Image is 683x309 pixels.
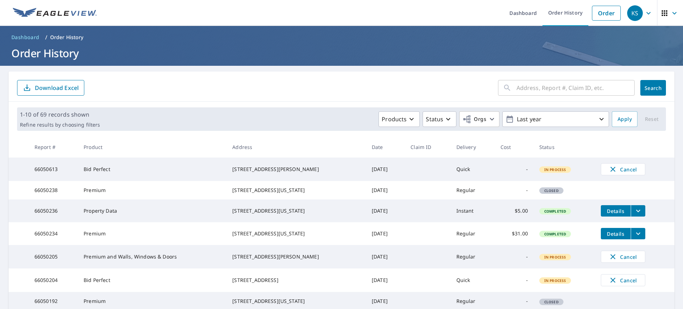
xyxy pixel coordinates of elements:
th: Delivery [451,137,495,158]
button: Status [423,111,456,127]
td: [DATE] [366,222,405,245]
td: Regular [451,245,495,268]
p: Last year [514,113,597,126]
a: Order [592,6,621,21]
button: filesDropdownBtn-66050236 [631,205,645,217]
button: detailsBtn-66050234 [601,228,631,239]
th: Address [227,137,366,158]
td: [DATE] [366,245,405,268]
span: Cancel [608,252,638,261]
td: 66050238 [29,181,78,199]
span: Closed [540,299,563,304]
span: Closed [540,188,563,193]
button: detailsBtn-66050236 [601,205,631,217]
a: Dashboard [9,32,42,43]
td: Regular [451,181,495,199]
span: Orgs [462,115,486,124]
button: Products [378,111,420,127]
td: Regular [451,222,495,245]
th: Product [78,137,227,158]
button: Orgs [459,111,499,127]
button: Cancel [601,251,645,263]
span: Details [605,208,626,214]
td: Instant [451,199,495,222]
td: - [495,181,534,199]
input: Address, Report #, Claim ID, etc. [517,78,635,98]
td: 66050234 [29,222,78,245]
button: Download Excel [17,80,84,96]
div: [STREET_ADDRESS][US_STATE] [232,187,360,194]
td: Bid Perfect [78,268,227,292]
span: In Process [540,278,571,283]
td: Quick [451,268,495,292]
div: [STREET_ADDRESS][PERSON_NAME] [232,166,360,173]
li: / [45,33,47,42]
th: Date [366,137,405,158]
button: Cancel [601,163,645,175]
span: In Process [540,255,571,260]
button: Search [640,80,666,96]
th: Report # [29,137,78,158]
button: Apply [612,111,637,127]
p: 1-10 of 69 records shown [20,110,100,119]
td: - [495,268,534,292]
span: Search [646,85,660,91]
span: Cancel [608,276,638,284]
h1: Order History [9,46,674,60]
button: Cancel [601,274,645,286]
td: - [495,158,534,181]
p: Refine results by choosing filters [20,122,100,128]
div: KS [627,5,643,21]
td: [DATE] [366,268,405,292]
td: [DATE] [366,199,405,222]
nav: breadcrumb [9,32,674,43]
td: 66050613 [29,158,78,181]
td: Bid Perfect [78,158,227,181]
td: Quick [451,158,495,181]
span: In Process [540,167,571,172]
div: [STREET_ADDRESS][US_STATE] [232,298,360,305]
td: Premium and Walls, Windows & Doors [78,245,227,268]
th: Status [534,137,595,158]
p: Products [382,115,407,123]
p: Order History [50,34,84,41]
td: 66050236 [29,199,78,222]
td: [DATE] [366,181,405,199]
td: Premium [78,181,227,199]
td: 66050205 [29,245,78,268]
button: Last year [502,111,609,127]
p: Download Excel [35,84,79,92]
th: Claim ID [405,137,450,158]
span: Details [605,230,626,237]
img: EV Logo [13,8,97,18]
span: Completed [540,209,570,214]
div: [STREET_ADDRESS][US_STATE] [232,207,360,214]
span: Dashboard [11,34,39,41]
td: $31.00 [495,222,534,245]
span: Apply [618,115,632,124]
td: Property Data [78,199,227,222]
td: [DATE] [366,158,405,181]
span: Cancel [608,165,638,174]
p: Status [426,115,443,123]
button: filesDropdownBtn-66050234 [631,228,645,239]
th: Cost [495,137,534,158]
td: 66050204 [29,268,78,292]
td: Premium [78,222,227,245]
span: Completed [540,231,570,236]
td: - [495,245,534,268]
div: [STREET_ADDRESS][US_STATE] [232,230,360,237]
div: [STREET_ADDRESS][PERSON_NAME] [232,253,360,260]
td: $5.00 [495,199,534,222]
div: [STREET_ADDRESS] [232,277,360,284]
